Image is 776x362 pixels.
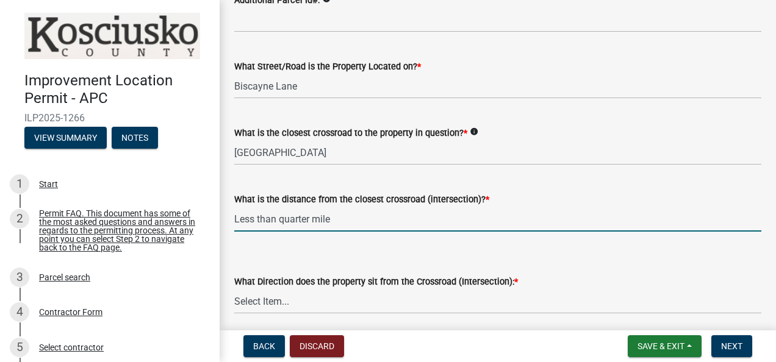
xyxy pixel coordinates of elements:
[39,343,104,352] div: Select contractor
[721,341,742,351] span: Next
[24,13,200,59] img: Kosciusko County, Indiana
[10,174,29,194] div: 1
[10,209,29,229] div: 2
[638,341,684,351] span: Save & Exit
[24,127,107,149] button: View Summary
[112,133,158,143] wm-modal-confirm: Notes
[10,338,29,357] div: 5
[234,278,518,286] label: What Direction does the property sit from the Crossroad (Intersection):
[711,335,752,357] button: Next
[234,63,421,71] label: What Street/Road is the Property Located on?
[234,129,467,138] label: What is the closest crossroad to the property in question?
[10,302,29,322] div: 4
[628,335,702,357] button: Save & Exit
[470,127,478,136] i: info
[234,196,489,204] label: What is the distance from the closest crossroad (intersection)?
[39,180,58,188] div: Start
[243,335,285,357] button: Back
[39,308,102,316] div: Contractor Form
[253,341,275,351] span: Back
[112,127,158,149] button: Notes
[24,133,107,143] wm-modal-confirm: Summary
[10,268,29,287] div: 3
[39,273,90,282] div: Parcel search
[39,209,200,252] div: Permit FAQ. This document has some of the most asked questions and answers in regards to the perm...
[24,72,210,107] h4: Improvement Location Permit - APC
[290,335,344,357] button: Discard
[24,112,195,124] span: ILP2025-1266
